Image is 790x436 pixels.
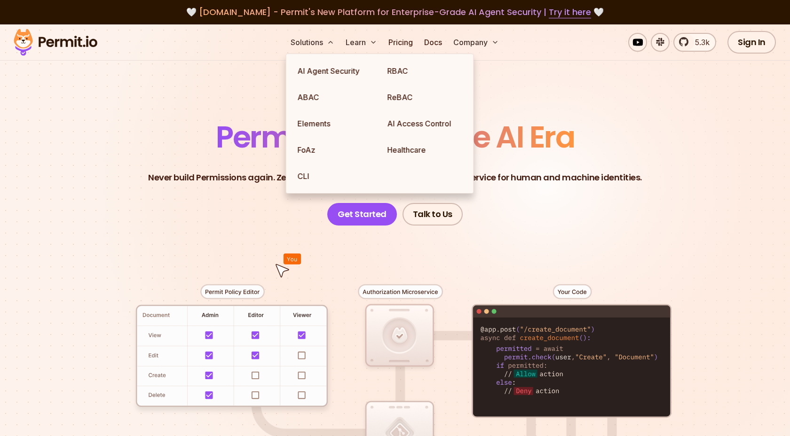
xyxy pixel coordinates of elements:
button: Solutions [287,33,338,52]
a: Talk to Us [403,203,463,226]
div: 🤍 🤍 [23,6,767,19]
p: Never build Permissions again. Zero-latency fine-grained authorization as a service for human and... [148,171,642,184]
button: Company [450,33,503,52]
a: 5.3k [673,33,716,52]
span: [DOMAIN_NAME] - Permit's New Platform for Enterprise-Grade AI Agent Security | [199,6,591,18]
a: CLI [290,163,380,189]
a: FoAz [290,137,380,163]
a: Docs [420,33,446,52]
span: 5.3k [689,37,710,48]
a: AI Agent Security [290,58,380,84]
a: Healthcare [380,137,470,163]
button: Learn [342,33,381,52]
a: RBAC [380,58,470,84]
img: Permit logo [9,26,102,58]
span: Permissions for The AI Era [216,116,574,158]
a: ABAC [290,84,380,110]
a: ReBAC [380,84,470,110]
a: Elements [290,110,380,137]
a: Try it here [549,6,591,18]
a: Sign In [727,31,776,54]
a: AI Access Control [380,110,470,137]
a: Pricing [385,33,417,52]
a: Get Started [327,203,397,226]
